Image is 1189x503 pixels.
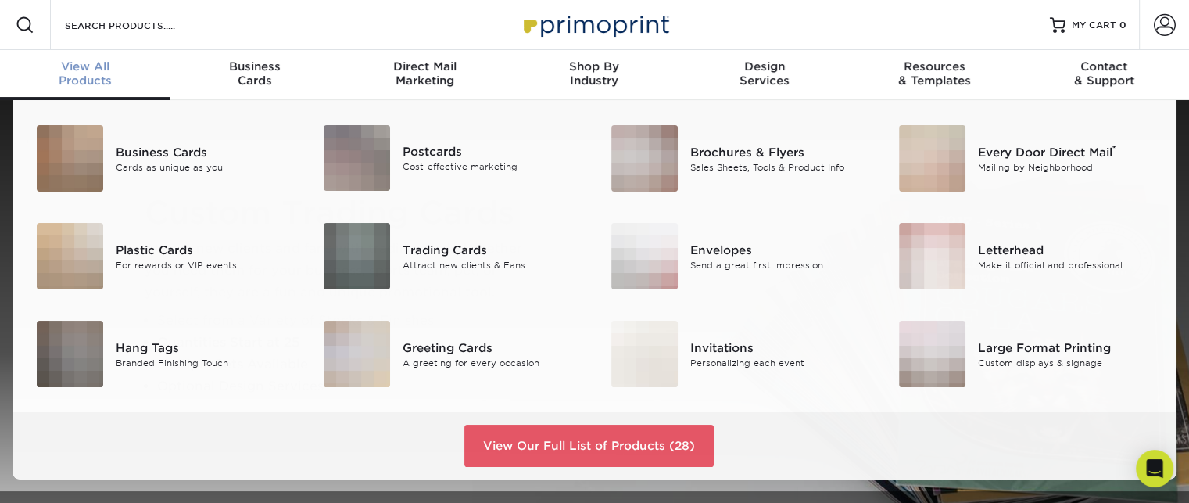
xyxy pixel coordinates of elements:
div: A greeting for every occasion [403,356,582,369]
div: Greeting Cards [403,339,582,356]
div: Plastic Cards [116,241,295,258]
a: Direct MailMarketing [340,50,510,100]
div: Large Format Printing [978,339,1158,356]
a: DesignServices [679,50,849,100]
a: Postcards Postcards Cost-effective marketing [319,119,583,197]
img: Plastic Cards [37,223,103,289]
img: Invitations [611,321,678,387]
div: Postcards [403,143,582,160]
div: Marketing [340,59,510,88]
span: MY CART [1072,19,1116,32]
div: Personalizing each event [690,356,870,369]
span: Shop By [510,59,679,74]
div: Open Intercom Messenger [1136,450,1173,487]
a: Greeting Cards Greeting Cards A greeting for every occasion [319,314,583,393]
a: Invitations Invitations Personalizing each event [607,314,871,393]
div: Cards as unique as you [116,160,295,174]
a: Hang Tags Hang Tags Branded Finishing Touch [31,314,295,393]
a: Shop ByIndustry [510,50,679,100]
sup: ® [1112,143,1116,154]
div: Trading Cards [403,241,582,258]
img: Envelopes [611,223,678,289]
div: Envelopes [690,241,870,258]
div: & Support [1019,59,1189,88]
div: Branded Finishing Touch [116,356,295,369]
a: Trading Cards Trading Cards Attract new clients & Fans [319,217,583,296]
img: Trading Cards [324,223,390,289]
div: Business Cards [116,143,295,160]
span: Direct Mail [340,59,510,74]
a: Business Cards Business Cards Cards as unique as you [31,119,295,198]
div: Industry [510,59,679,88]
div: Make it official and professional [978,258,1158,271]
div: Every Door Direct Mail [978,143,1158,160]
a: Every Door Direct Mail Every Door Direct Mail® Mailing by Neighborhood [894,119,1158,198]
div: For rewards or VIP events [116,258,295,271]
div: Sales Sheets, Tools & Product Info [690,160,870,174]
span: Contact [1019,59,1189,74]
a: Plastic Cards Plastic Cards For rewards or VIP events [31,217,295,296]
div: Invitations [690,339,870,356]
div: & Templates [849,59,1019,88]
div: Attract new clients & Fans [403,258,582,271]
img: Postcards [324,125,390,191]
div: Brochures & Flyers [690,143,870,160]
div: Cards [170,59,339,88]
div: Mailing by Neighborhood [978,160,1158,174]
img: Letterhead [899,223,965,289]
div: Services [679,59,849,88]
a: Brochures & Flyers Brochures & Flyers Sales Sheets, Tools & Product Info [607,119,871,198]
a: Contact& Support [1019,50,1189,100]
div: Hang Tags [116,339,295,356]
span: Business [170,59,339,74]
div: Send a great first impression [690,258,870,271]
img: Primoprint [517,8,673,41]
div: Letterhead [978,241,1158,258]
a: View Our Full List of Products (28) [464,425,714,467]
a: Large Format Printing Large Format Printing Custom displays & signage [894,314,1158,393]
span: Resources [849,59,1019,74]
span: Design [679,59,849,74]
input: SEARCH PRODUCTS..... [63,16,216,34]
a: Envelopes Envelopes Send a great first impression [607,217,871,296]
img: Business Cards [37,125,103,192]
img: Brochures & Flyers [611,125,678,192]
a: Resources& Templates [849,50,1019,100]
a: BusinessCards [170,50,339,100]
img: Hang Tags [37,321,103,387]
a: Letterhead Letterhead Make it official and professional [894,217,1158,296]
div: Cost-effective marketing [403,160,582,174]
div: Custom displays & signage [978,356,1158,369]
img: Every Door Direct Mail [899,125,965,192]
img: Large Format Printing [899,321,965,387]
span: 0 [1119,20,1126,31]
img: Greeting Cards [324,321,390,387]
